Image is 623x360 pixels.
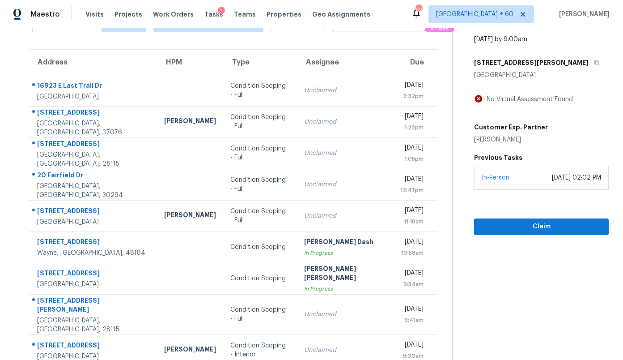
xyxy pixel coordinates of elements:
div: Unclaimed [304,310,386,319]
div: [GEOGRAPHIC_DATA] [37,92,150,101]
div: [PERSON_NAME] [164,116,216,128]
div: Condition Scoping [230,243,289,252]
div: [GEOGRAPHIC_DATA] [37,280,150,289]
div: Condition Scoping - Interior [230,341,289,359]
div: Condition Scoping - Full [230,305,289,323]
div: Condition Scoping - Full [230,113,289,131]
div: [GEOGRAPHIC_DATA], [GEOGRAPHIC_DATA], 37076 [37,119,150,137]
th: Assignee [297,50,393,75]
th: HPM [157,50,223,75]
div: In Progress [304,249,386,257]
div: [DATE] [400,206,423,217]
div: 9:41am [400,316,423,325]
div: 12:47pm [400,186,423,195]
span: Teams [234,10,256,19]
h5: Customer Exp. Partner [474,123,548,132]
div: [DATE] [400,112,423,123]
div: 20 Fairfield Dr [37,171,150,182]
div: [STREET_ADDRESS][PERSON_NAME] [37,296,150,316]
button: Create a Task [425,14,454,32]
div: 11:18am [400,217,423,226]
div: 1 [218,7,225,16]
div: 1:05pm [400,154,423,163]
div: Condition Scoping - Full [230,144,289,162]
div: No Virtual Assessment Found [483,95,573,104]
div: [STREET_ADDRESS] [37,206,150,218]
div: [STREET_ADDRESS] [37,269,150,280]
img: Artifact Not Present Icon [474,94,483,103]
div: Unclaimed [304,346,386,355]
div: [STREET_ADDRESS] [37,341,150,352]
span: Visits [85,10,104,19]
span: Properties [267,10,301,19]
div: [DATE] 02:02 PM [552,173,601,182]
div: [GEOGRAPHIC_DATA] [37,218,150,227]
div: 9:54am [400,280,423,289]
div: Unclaimed [304,180,386,189]
div: [STREET_ADDRESS] [37,237,150,249]
div: Condition Scoping - Full [230,81,289,99]
span: Projects [114,10,142,19]
a: In-Person [482,175,509,181]
div: [PERSON_NAME] Dash [304,237,386,249]
div: Unclaimed [304,86,386,95]
h5: [STREET_ADDRESS][PERSON_NAME] [474,58,589,67]
span: Work Orders [153,10,194,19]
th: Due [393,50,437,75]
div: [STREET_ADDRESS] [37,108,150,119]
div: Condition Scoping - Full [230,176,289,193]
div: [DATE] [400,237,423,249]
div: [PERSON_NAME] [PERSON_NAME] [304,264,386,284]
span: Tasks [204,11,223,17]
div: [DATE] [400,81,423,92]
th: Type [223,50,297,75]
div: Unclaimed [304,149,386,158]
h5: Previous Tasks [474,153,609,162]
div: [GEOGRAPHIC_DATA], [GEOGRAPHIC_DATA], 28115 [37,316,150,334]
div: [DATE] [400,143,423,154]
div: [GEOGRAPHIC_DATA], [GEOGRAPHIC_DATA], 28115 [37,150,150,168]
div: In Progress [304,284,386,293]
span: Maestro [30,10,60,19]
button: Claim [474,219,609,235]
div: 16923 E Last Trail Dr [37,81,150,92]
div: [PERSON_NAME] [164,210,216,222]
div: 2:32pm [400,92,423,101]
div: [DATE] [400,175,423,186]
div: Wayne, [GEOGRAPHIC_DATA], 48184 [37,249,150,257]
div: 626 [415,5,422,14]
div: 10:58am [400,249,423,257]
div: [PERSON_NAME] [474,135,548,144]
div: [DATE] by 9:00am [474,35,527,44]
div: [DATE] [400,340,423,351]
div: [STREET_ADDRESS] [37,139,150,150]
div: Condition Scoping - Full [230,207,289,225]
span: [PERSON_NAME] [555,10,610,19]
div: [GEOGRAPHIC_DATA], [GEOGRAPHIC_DATA], 30294 [37,182,150,200]
div: [GEOGRAPHIC_DATA] [474,71,609,80]
div: [PERSON_NAME] [164,345,216,356]
div: [DATE] [400,269,423,280]
div: Unclaimed [304,117,386,126]
div: Condition Scoping [230,274,289,283]
div: [DATE] [400,304,423,316]
div: Unclaimed [304,211,386,220]
span: Geo Assignments [312,10,370,19]
div: 1:22pm [400,123,423,132]
span: [GEOGRAPHIC_DATA] + 60 [436,10,513,19]
th: Address [29,50,157,75]
span: Claim [481,221,602,232]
